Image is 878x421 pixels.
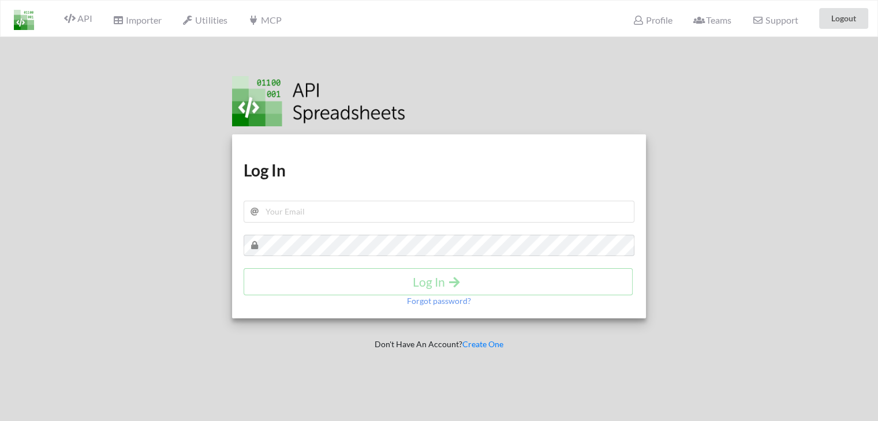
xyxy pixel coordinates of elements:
[407,295,471,307] p: Forgot password?
[232,76,405,126] img: Logo.png
[462,339,503,349] a: Create One
[64,13,92,24] span: API
[819,8,868,29] button: Logout
[113,14,161,25] span: Importer
[244,201,635,223] input: Your Email
[14,10,34,30] img: LogoIcon.png
[752,16,798,25] span: Support
[633,14,672,25] span: Profile
[244,160,635,181] h1: Log In
[693,14,731,25] span: Teams
[248,14,281,25] span: MCP
[182,14,227,25] span: Utilities
[224,339,655,350] p: Don't Have An Account?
